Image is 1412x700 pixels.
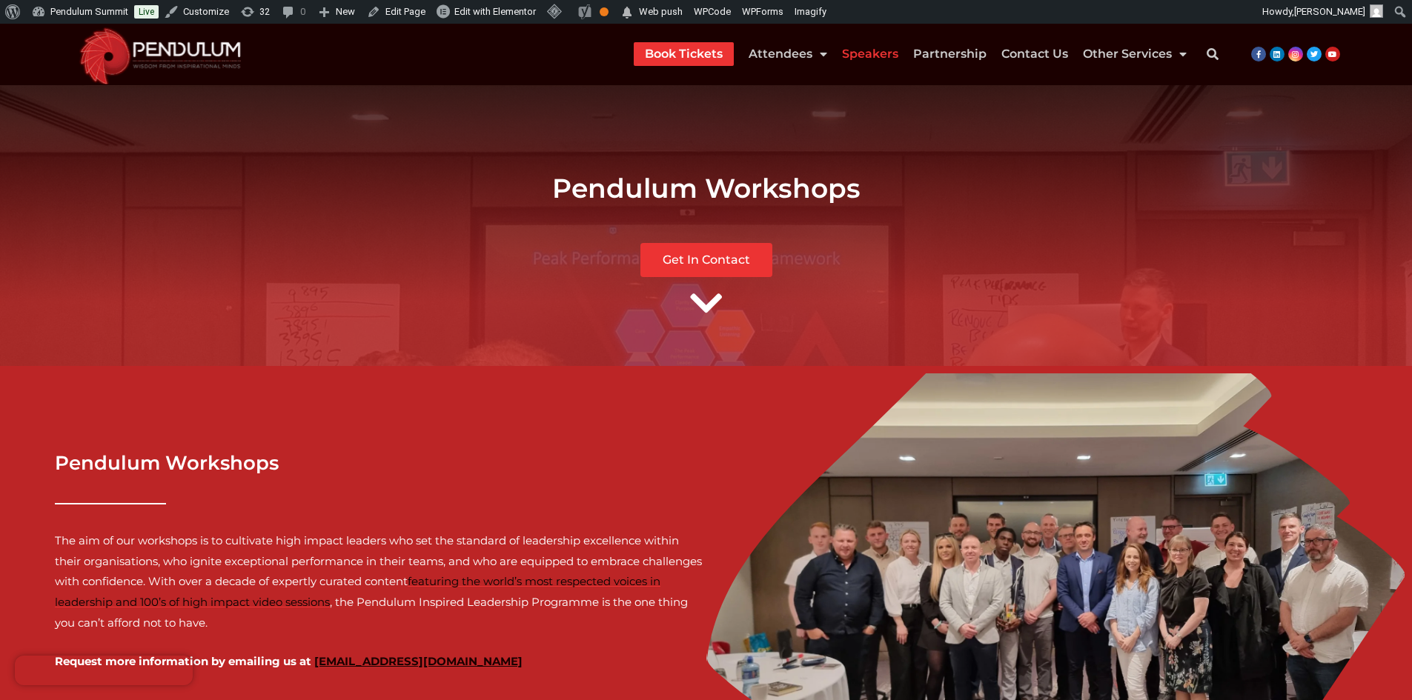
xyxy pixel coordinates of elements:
span: [PERSON_NAME] [1294,6,1365,17]
span: , the Pendulum Inspired Leadership Programme is the one thing you can’t afford not to have. [55,595,688,630]
strong: Request more information by emailing us at [55,654,526,668]
a: Get In Contact [640,243,772,277]
div: Search [1198,39,1227,69]
h3: Pendulum Workshops [55,450,706,476]
a: Partnership [913,42,987,66]
img: cropped-cropped-Pendulum-Summit-Logo-Website.png [70,24,251,85]
nav: Menu [634,42,1187,66]
a: Attendees [749,42,827,66]
a: Book Tickets [645,42,723,66]
a: Speakers [842,42,898,66]
span: Edit with Elementor [454,6,536,17]
a: Live [134,5,159,19]
a: [EMAIL_ADDRESS][DOMAIN_NAME] [314,654,523,668]
a: Contact Us [1001,42,1068,66]
h2: Pendulum Workshops [291,171,1121,206]
span: The aim of our workshops is to cultivate high impact leaders who set the standard of leadership e... [55,533,702,589]
a: Other Services [1083,42,1187,66]
span:  [620,2,634,23]
iframe: Brevo live chat [15,656,193,685]
div: OK [600,7,609,16]
span: Get In Contact [663,254,750,266]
